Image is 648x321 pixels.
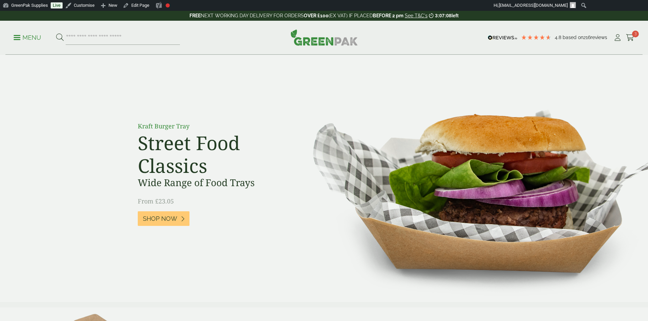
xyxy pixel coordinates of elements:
strong: FREE [189,13,201,18]
span: 3 [632,31,639,37]
div: Focus keyphrase not set [166,3,170,7]
a: Menu [14,34,41,40]
span: Based on [563,35,583,40]
span: 3:07:08 [435,13,451,18]
a: See T&C's [405,13,428,18]
img: GreenPak Supplies [290,29,358,46]
h3: Wide Range of Food Trays [138,177,291,189]
span: 216 [583,35,591,40]
span: [EMAIL_ADDRESS][DOMAIN_NAME] [499,3,568,8]
a: 3 [626,33,634,43]
a: Live [51,2,63,8]
span: reviews [591,35,607,40]
img: REVIEWS.io [488,35,517,40]
h2: Street Food Classics [138,131,291,177]
i: Cart [626,34,634,41]
p: Kraft Burger Tray [138,122,291,131]
i: My Account [613,34,622,41]
a: Shop Now [138,211,189,226]
p: Menu [14,34,41,42]
span: From £23.05 [138,197,174,205]
div: 4.79 Stars [521,34,551,40]
span: left [451,13,459,18]
span: Shop Now [143,215,177,222]
strong: BEFORE 2 pm [373,13,403,18]
strong: OVER £100 [304,13,329,18]
span: 4.8 [555,35,563,40]
img: Street Food Classics [292,55,648,302]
